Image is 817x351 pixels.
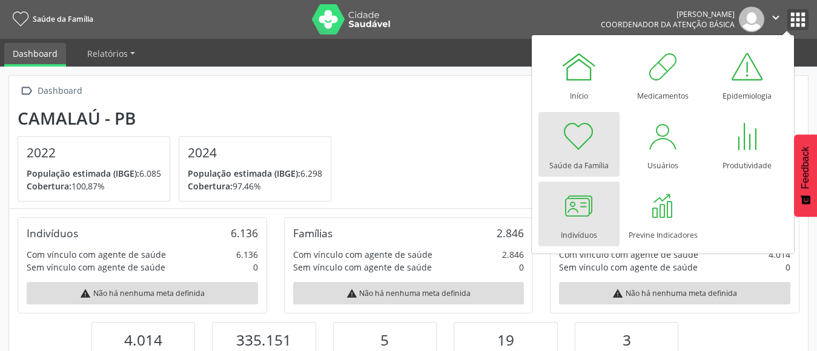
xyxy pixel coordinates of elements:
div: Camalaú - PB [18,108,340,128]
div: 2.846 [502,248,524,261]
span: 335.151 [236,330,291,350]
div: Não há nenhuma meta definida [27,282,258,304]
div: Não há nenhuma meta definida [559,282,790,304]
div: 6.136 [236,248,258,261]
i:  [18,82,35,100]
div: 2.846 [497,226,524,240]
span: 19 [497,330,514,350]
div: Famílias [293,226,332,240]
a: Saúde da Família [8,9,93,29]
img: img [739,7,764,32]
p: 100,87% [27,180,161,192]
a:  Dashboard [18,82,84,100]
div: 6.136 [231,226,258,240]
p: 6.298 [188,167,322,180]
a: Epidemiologia [707,42,788,107]
span: Feedback [800,146,811,189]
a: Indivíduos [538,182,620,246]
button: Feedback - Mostrar pesquisa [794,134,817,217]
span: 3 [623,330,631,350]
span: 4.014 [124,330,162,350]
div: Com vínculo com agente de saúde [27,248,166,261]
div: Sem vínculo com agente de saúde [293,261,432,274]
div: Dashboard [35,82,84,100]
a: Medicamentos [623,42,704,107]
span: População estimada (IBGE): [27,168,139,179]
p: 97,46% [188,180,322,192]
span: Relatórios [87,48,128,59]
i: warning [346,288,357,299]
span: 5 [380,330,389,350]
button:  [764,7,787,32]
span: Cobertura: [188,180,233,192]
div: Sem vínculo com agente de saúde [559,261,698,274]
a: Saúde da Família [538,112,620,177]
span: População estimada (IBGE): [188,168,300,179]
a: Relatórios [79,43,144,64]
a: Usuários [623,112,704,177]
span: Saúde da Família [33,14,93,24]
h4: 2022 [27,145,161,160]
i: warning [80,288,91,299]
span: Cobertura: [27,180,71,192]
div: [PERSON_NAME] [601,9,735,19]
button: apps [787,9,809,30]
div: 0 [786,261,790,274]
p: 6.085 [27,167,161,180]
div: Com vínculo com agente de saúde [293,248,432,261]
div: Com vínculo com agente de saúde [559,248,698,261]
a: Dashboard [4,43,66,67]
div: 4.014 [769,248,790,261]
div: Indivíduos [27,226,78,240]
div: 0 [253,261,258,274]
span: Coordenador da Atenção Básica [601,19,735,30]
i:  [769,11,782,24]
a: Produtividade [707,112,788,177]
a: Previne Indicadores [623,182,704,246]
div: 0 [519,261,524,274]
div: Sem vínculo com agente de saúde [27,261,165,274]
h4: 2024 [188,145,322,160]
div: Não há nenhuma meta definida [293,282,524,304]
i: warning [612,288,623,299]
a: Início [538,42,620,107]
